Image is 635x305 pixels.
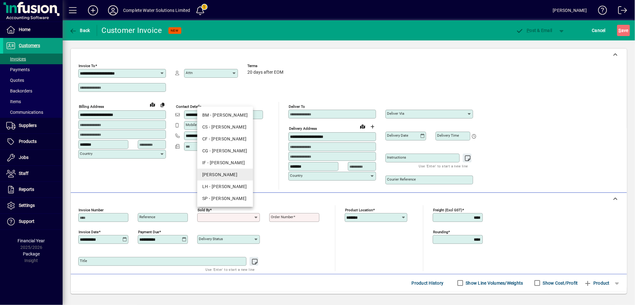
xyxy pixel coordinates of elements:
a: Support [3,214,63,229]
mat-label: Mobile [186,123,197,127]
span: Home [19,27,30,32]
mat-label: Deliver via [387,111,404,116]
mat-option: CF - Clint Fry [197,133,253,145]
div: Complete Water Solutions Limited [123,5,190,15]
a: Payments [3,64,63,75]
mat-label: Invoice date [79,230,99,234]
span: Support [19,219,34,224]
a: Settings [3,198,63,213]
span: Staff [19,171,28,176]
span: ost & Email [516,28,552,33]
mat-option: IF - Ian Fry [197,157,253,169]
mat-label: Reference [139,215,155,219]
span: Payments [6,67,30,72]
button: Product [581,277,613,289]
span: 20 days after EOM [247,70,283,75]
button: Add [83,5,103,16]
a: Suppliers [3,118,63,134]
button: Profile [103,5,123,16]
span: Customers [19,43,40,48]
mat-option: SP - Steve Pegg [197,192,253,204]
mat-label: Payment due [138,230,159,234]
span: Package [23,251,40,256]
mat-label: Freight (excl GST) [433,208,462,212]
mat-label: Order number [271,215,293,219]
mat-label: Country [80,151,92,156]
span: Terms [247,64,285,68]
span: P [527,28,530,33]
mat-label: Invoice number [79,208,104,212]
span: Cancel [592,25,606,35]
span: Invoices [6,56,26,61]
a: Products [3,134,63,150]
a: Invoices [3,54,63,64]
div: CS - [PERSON_NAME] [202,124,248,130]
a: Home [3,22,63,38]
a: Staff [3,166,63,181]
mat-hint: Use 'Enter' to start a new line [419,162,468,170]
mat-option: BM - Blair McFarlane [197,109,253,121]
mat-label: Attn [186,71,193,75]
mat-label: Sold by [198,208,210,212]
span: Suppliers [19,123,37,128]
div: IF - [PERSON_NAME] [202,160,248,166]
mat-label: Delivery date [387,133,408,138]
mat-label: Product location [345,208,373,212]
a: Items [3,96,63,107]
span: Product [584,278,610,288]
span: Financial Year [18,238,45,243]
button: Cancel [591,25,607,36]
span: Jobs [19,155,28,160]
mat-hint: Use 'Enter' to start a new line [206,266,255,273]
span: Product History [412,278,444,288]
span: Communications [6,110,43,115]
button: Post & Email [513,25,555,36]
span: Reports [19,187,34,192]
span: Settings [19,203,35,208]
span: Items [6,99,21,104]
button: Choose address [368,122,378,132]
app-page-header-button: Back [63,25,97,36]
span: ave [619,25,628,35]
a: Jobs [3,150,63,166]
a: Backorders [3,86,63,96]
a: Logout [613,1,627,22]
span: Back [69,28,90,33]
a: View on map [358,121,368,131]
a: Knowledge Base [593,1,607,22]
button: Save [617,25,630,36]
mat-label: Delivery time [437,133,459,138]
button: Copy to Delivery address [157,100,168,110]
div: CF - [PERSON_NAME] [202,136,248,142]
mat-label: Country [290,173,302,178]
a: Quotes [3,75,63,86]
mat-label: Courier Reference [387,177,416,181]
mat-option: LH - Liam Hendren [197,181,253,192]
mat-option: CS - Carl Sladen [197,121,253,133]
a: Reports [3,182,63,197]
a: Communications [3,107,63,118]
span: NEW [171,29,179,33]
button: Product History [409,277,446,289]
button: Back [68,25,92,36]
mat-label: Delivery status [199,237,223,241]
mat-label: Deliver To [289,104,305,109]
span: S [619,28,621,33]
label: Show Cost/Profit [542,280,578,286]
mat-option: CG - Crystal Gaiger [197,145,253,157]
span: Products [19,139,37,144]
mat-label: Rounding [433,230,448,234]
mat-label: Title [80,259,87,263]
mat-label: Instructions [387,155,406,160]
mat-label: Invoice To [79,64,95,68]
div: [PERSON_NAME] [202,171,248,178]
span: Quotes [6,78,24,83]
div: Customer Invoice [102,25,162,35]
div: LH - [PERSON_NAME] [202,183,248,190]
div: BM - [PERSON_NAME] [202,112,248,118]
div: [PERSON_NAME] [553,5,587,15]
a: View on map [147,99,157,109]
span: Backorders [6,88,32,93]
mat-option: JB - Jeff Berkett [197,169,253,181]
div: SP - [PERSON_NAME] [202,195,248,202]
